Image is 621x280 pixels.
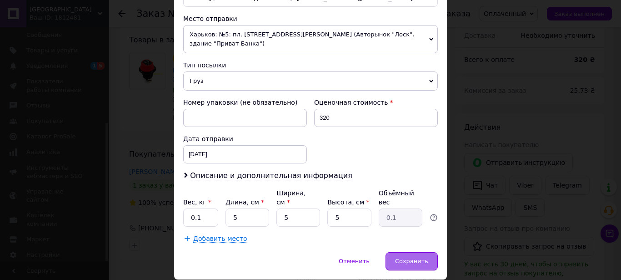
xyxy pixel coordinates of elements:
[183,71,438,91] span: Груз
[327,199,369,206] label: Высота, см
[183,61,226,69] span: Тип посылки
[183,25,438,53] span: Харьков: №5: пл. [STREET_ADDRESS][PERSON_NAME] (Авторынок "Лоск", здание "Приват Банка")
[190,171,352,180] span: Описание и дополнительная информация
[339,258,370,265] span: Отменить
[183,199,211,206] label: Вес, кг
[314,98,438,107] div: Оценочная стоимость
[379,188,422,207] div: Объёмный вес
[183,134,307,143] div: Дата отправки
[395,258,428,265] span: Сохранить
[225,199,264,206] label: Длина, см
[193,235,247,243] span: Добавить место
[183,98,307,107] div: Номер упаковки (не обязательно)
[183,15,237,22] span: Место отправки
[276,189,305,206] label: Ширина, см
